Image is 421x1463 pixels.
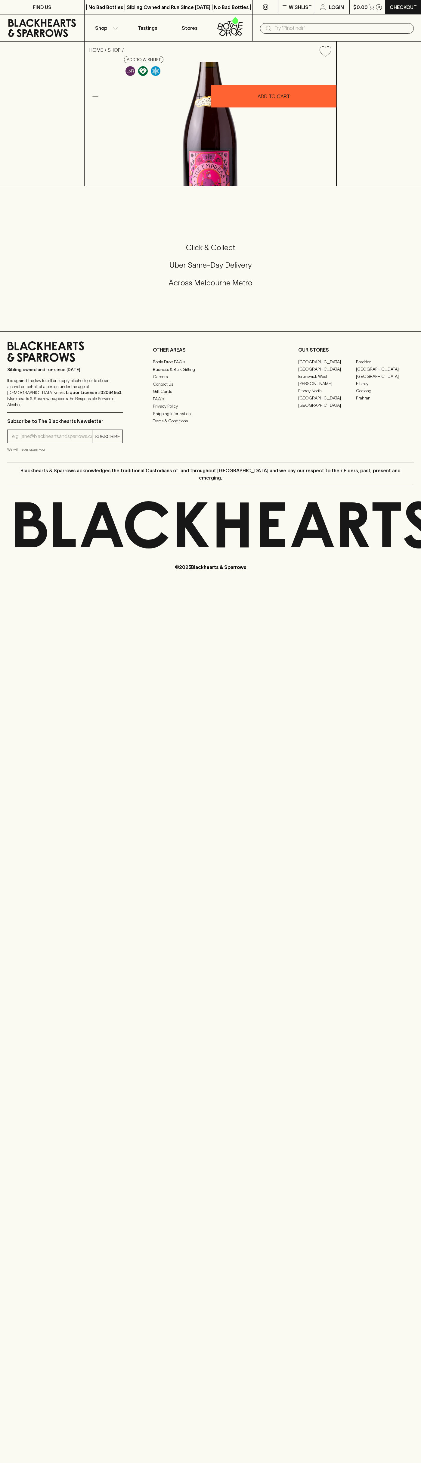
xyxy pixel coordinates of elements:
[298,380,356,387] a: [PERSON_NAME]
[153,381,268,388] a: Contact Us
[7,243,414,253] h5: Click & Collect
[289,4,312,11] p: Wishlist
[7,446,123,452] p: We will never spam you
[33,4,51,11] p: FIND US
[298,365,356,373] a: [GEOGRAPHIC_DATA]
[124,65,137,77] a: Some may call it natural, others minimum intervention, either way, it’s hands off & maybe even a ...
[85,62,336,186] img: 39937.png
[153,410,268,417] a: Shipping Information
[153,359,268,366] a: Bottle Drop FAQ's
[390,4,417,11] p: Checkout
[356,394,414,402] a: Prahran
[169,14,211,41] a: Stores
[298,358,356,365] a: [GEOGRAPHIC_DATA]
[353,4,368,11] p: $0.00
[153,395,268,402] a: FAQ's
[317,44,334,59] button: Add to wishlist
[124,56,163,63] button: Add to wishlist
[298,387,356,394] a: Fitzroy North
[258,93,290,100] p: ADD TO CART
[138,24,157,32] p: Tastings
[89,47,103,53] a: HOME
[153,366,268,373] a: Business & Bulk Gifting
[7,377,123,408] p: It is against the law to sell or supply alcohol to, or to obtain alcohol on behalf of a person un...
[153,346,268,353] p: OTHER AREAS
[7,418,123,425] p: Subscribe to The Blackhearts Newsletter
[137,65,149,77] a: Made without the use of any animal products.
[356,387,414,394] a: Geelong
[95,433,120,440] p: SUBSCRIBE
[182,24,197,32] p: Stores
[92,430,122,443] button: SUBSCRIBE
[378,5,380,9] p: 0
[151,66,160,76] img: Chilled Red
[7,260,414,270] h5: Uber Same-Day Delivery
[66,390,121,395] strong: Liquor License #32064953
[356,365,414,373] a: [GEOGRAPHIC_DATA]
[95,24,107,32] p: Shop
[153,373,268,381] a: Careers
[12,432,92,441] input: e.g. jane@blackheartsandsparrows.com.au
[153,418,268,425] a: Terms & Conditions
[153,403,268,410] a: Privacy Policy
[298,346,414,353] p: OUR STORES
[12,467,409,481] p: Blackhearts & Sparrows acknowledges the traditional Custodians of land throughout [GEOGRAPHIC_DAT...
[7,278,414,288] h5: Across Melbourne Metro
[356,358,414,365] a: Braddon
[356,373,414,380] a: [GEOGRAPHIC_DATA]
[274,23,409,33] input: Try "Pinot noir"
[7,219,414,319] div: Call to action block
[149,65,162,77] a: Wonderful as is, but a slight chill will enhance the aromatics and give it a beautiful crunch.
[298,373,356,380] a: Brunswick West
[298,394,356,402] a: [GEOGRAPHIC_DATA]
[126,14,169,41] a: Tastings
[153,388,268,395] a: Gift Cards
[125,66,135,76] img: Lo-Fi
[356,380,414,387] a: Fitzroy
[138,66,148,76] img: Vegan
[211,85,336,107] button: ADD TO CART
[108,47,121,53] a: SHOP
[85,14,127,41] button: Shop
[7,367,123,373] p: Sibling owned and run since [DATE]
[298,402,356,409] a: [GEOGRAPHIC_DATA]
[329,4,344,11] p: Login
